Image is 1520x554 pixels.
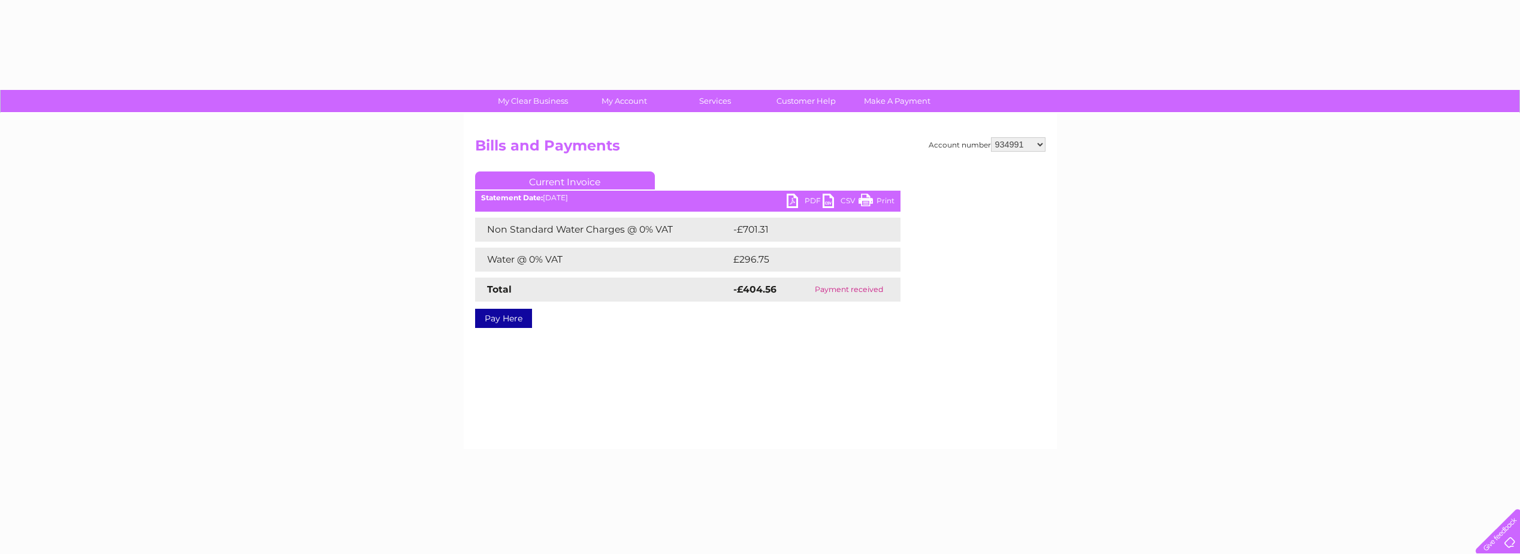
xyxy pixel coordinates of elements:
[475,248,730,272] td: Water @ 0% VAT
[475,171,655,189] a: Current Invoice
[666,90,764,112] a: Services
[730,218,879,242] td: -£701.31
[481,193,543,202] b: Statement Date:
[733,284,776,295] strong: -£404.56
[475,218,730,242] td: Non Standard Water Charges @ 0% VAT
[484,90,582,112] a: My Clear Business
[487,284,512,295] strong: Total
[730,248,880,272] td: £296.75
[475,309,532,328] a: Pay Here
[475,194,900,202] div: [DATE]
[848,90,947,112] a: Make A Payment
[475,137,1045,160] h2: Bills and Payments
[823,194,859,211] a: CSV
[575,90,673,112] a: My Account
[929,137,1045,152] div: Account number
[859,194,895,211] a: Print
[757,90,856,112] a: Customer Help
[798,278,900,302] td: Payment received
[787,194,823,211] a: PDF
